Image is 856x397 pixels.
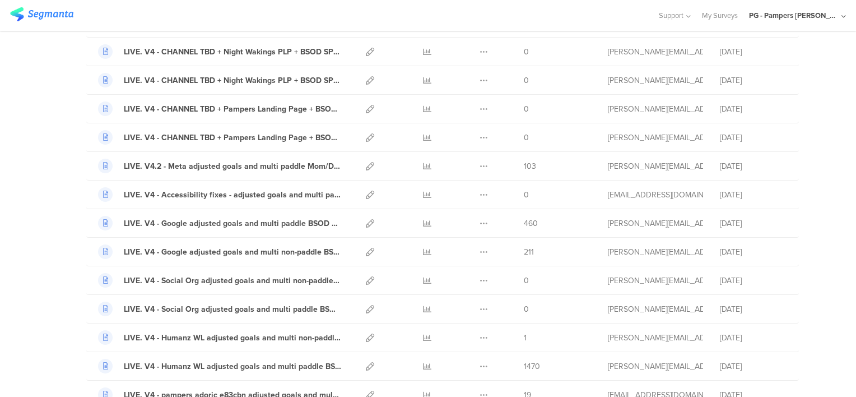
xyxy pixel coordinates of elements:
[124,246,341,258] div: LIVE. V4 - Google adjusted goals and multi non-paddle BSOD LP ocf695
[608,160,703,172] div: aguiar.s@pg.com
[124,189,341,201] div: LIVE. V4 - Accessibility fixes - adjusted goals and multi paddle BSOD LP 3t4561
[720,46,787,58] div: [DATE]
[524,160,536,172] span: 103
[608,132,703,144] div: aguiar.s@pg.com
[524,132,529,144] span: 0
[124,275,341,287] div: LIVE. V4 - Social Org adjusted goals and multi non-paddle BSOD 0atc98
[524,303,529,315] span: 0
[608,332,703,344] div: aguiar.s@pg.com
[524,103,529,115] span: 0
[720,332,787,344] div: [DATE]
[720,303,787,315] div: [DATE]
[608,75,703,86] div: aguiar.s@pg.com
[608,218,703,229] div: aguiar.s@pg.com
[608,275,703,287] div: aguiar.s@pg.com
[608,303,703,315] div: aguiar.s@pg.com
[720,75,787,86] div: [DATE]
[720,246,787,258] div: [DATE]
[98,244,341,259] a: LIVE. V4 - Google adjusted goals and multi non-paddle BSOD LP ocf695
[124,75,341,86] div: LIVE. V4 - CHANNEL TBD + Night Wakings PLP + BSOD SP paddle f50l5c
[124,103,341,115] div: LIVE. V4 - CHANNEL TBD + Pampers Landing Page + BSOD SP non-paddle 2cc66f
[98,273,341,288] a: LIVE. V4 - Social Org adjusted goals and multi non-paddle BSOD 0atc98
[124,332,341,344] div: LIVE. V4 - Humanz WL adjusted goals and multi non-paddle BSOD 8cf0dw
[608,246,703,258] div: aguiar.s@pg.com
[524,246,534,258] span: 211
[98,159,341,173] a: LIVE. V4.2 - Meta adjusted goals and multi paddle Mom/Dad LP a2d4j3
[124,46,341,58] div: LIVE. V4 - CHANNEL TBD + Night Wakings PLP + BSOD SP non-paddle y9979c
[98,187,341,202] a: LIVE. V4 - Accessibility fixes - adjusted goals and multi paddle BSOD LP 3t4561
[749,10,839,21] div: PG - Pampers [PERSON_NAME]
[720,189,787,201] div: [DATE]
[608,361,703,372] div: aguiar.s@pg.com
[98,216,341,230] a: LIVE. V4 - Google adjusted goals and multi paddle BSOD LP 3t4561
[524,75,529,86] span: 0
[124,160,341,172] div: LIVE. V4.2 - Meta adjusted goals and multi paddle Mom/Dad LP a2d4j3
[720,103,787,115] div: [DATE]
[98,101,341,116] a: LIVE. V4 - CHANNEL TBD + Pampers Landing Page + BSOD SP non-paddle 2cc66f
[720,361,787,372] div: [DATE]
[524,46,529,58] span: 0
[720,275,787,287] div: [DATE]
[98,359,341,373] a: LIVE. V4 - Humanz WL adjusted goals and multi paddle BSOD LP ua6eed
[524,361,540,372] span: 1470
[524,332,527,344] span: 1
[524,275,529,287] span: 0
[524,189,529,201] span: 0
[720,218,787,229] div: [DATE]
[720,160,787,172] div: [DATE]
[608,46,703,58] div: aguiar.s@pg.com
[98,130,341,145] a: LIVE. V4 - CHANNEL TBD + Pampers Landing Page + BSOD SP paddle xd514b
[10,7,73,21] img: segmanta logo
[98,302,341,316] a: LIVE. V4 - Social Org adjusted goals and multi paddle BSOD LP 60p2b9
[124,132,341,144] div: LIVE. V4 - CHANNEL TBD + Pampers Landing Page + BSOD SP paddle xd514b
[124,218,341,229] div: LIVE. V4 - Google adjusted goals and multi paddle BSOD LP 3t4561
[98,44,341,59] a: LIVE. V4 - CHANNEL TBD + Night Wakings PLP + BSOD SP non-paddle y9979c
[124,361,341,372] div: LIVE. V4 - Humanz WL adjusted goals and multi paddle BSOD LP ua6eed
[98,73,341,87] a: LIVE. V4 - CHANNEL TBD + Night Wakings PLP + BSOD SP paddle f50l5c
[98,330,341,345] a: LIVE. V4 - Humanz WL adjusted goals and multi non-paddle BSOD 8cf0dw
[608,103,703,115] div: aguiar.s@pg.com
[608,189,703,201] div: hougui.yh.1@pg.com
[659,10,683,21] span: Support
[124,303,341,315] div: LIVE. V4 - Social Org adjusted goals and multi paddle BSOD LP 60p2b9
[720,132,787,144] div: [DATE]
[524,218,538,229] span: 460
